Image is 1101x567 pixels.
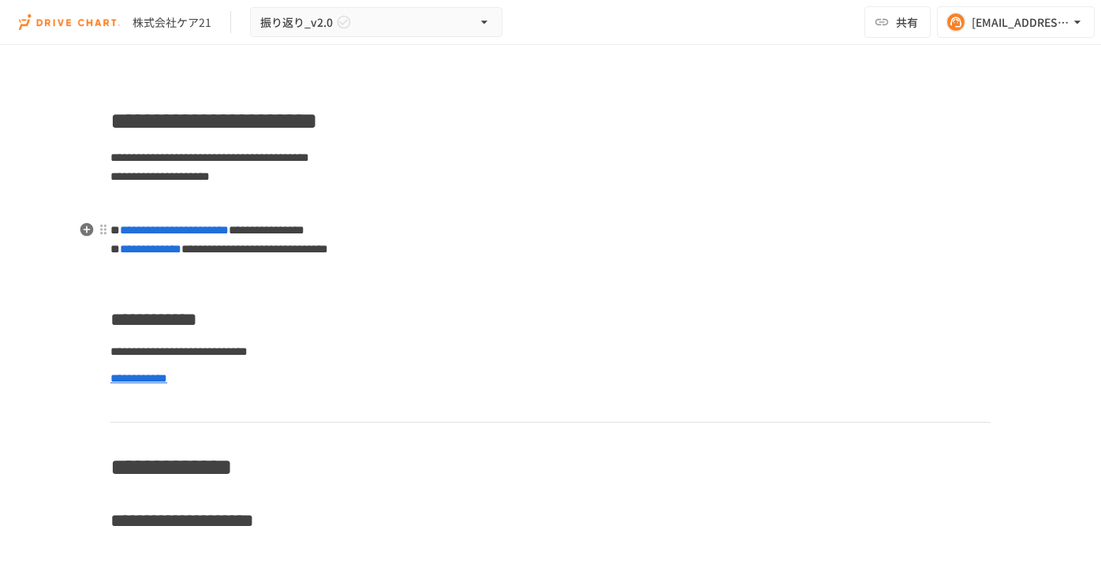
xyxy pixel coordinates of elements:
div: 株式会社ケア21 [132,14,211,31]
button: [EMAIL_ADDRESS][DOMAIN_NAME] [937,6,1095,38]
div: [EMAIL_ADDRESS][DOMAIN_NAME] [972,13,1069,32]
button: 振り返り_v2.0 [250,7,502,38]
button: 共有 [864,6,931,38]
img: i9VDDS9JuLRLX3JIUyK59LcYp6Y9cayLPHs4hOxMB9W [19,9,120,35]
span: 共有 [896,13,918,31]
span: 振り返り_v2.0 [260,13,333,32]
